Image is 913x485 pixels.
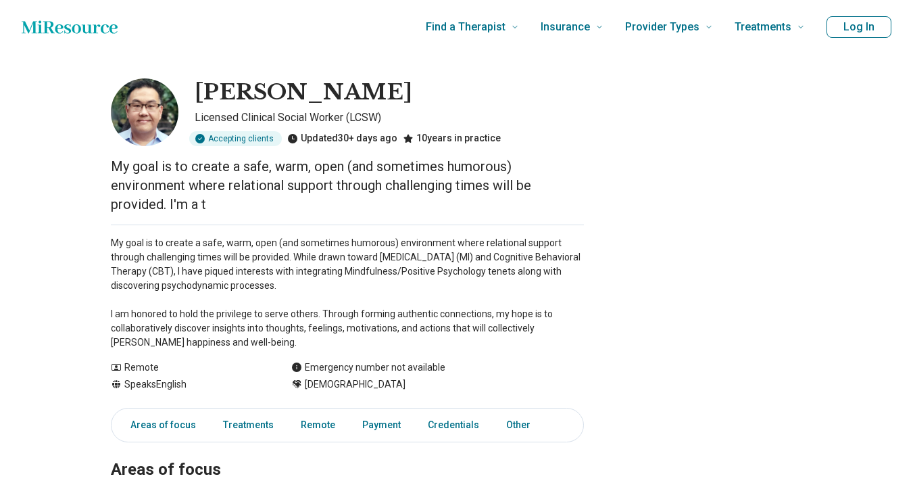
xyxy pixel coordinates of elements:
[426,18,505,37] span: Find a Therapist
[625,18,699,37] span: Provider Types
[293,411,343,439] a: Remote
[189,131,282,146] div: Accepting clients
[195,110,584,126] p: Licensed Clinical Social Worker (LCSW)
[114,411,204,439] a: Areas of focus
[22,14,118,41] a: Home page
[354,411,409,439] a: Payment
[111,361,264,375] div: Remote
[826,16,891,38] button: Log In
[111,426,584,482] h2: Areas of focus
[305,377,405,392] span: [DEMOGRAPHIC_DATA]
[111,377,264,392] div: Speaks English
[287,131,397,146] div: Updated 30+ days ago
[215,411,282,439] a: Treatments
[498,411,547,439] a: Other
[111,78,178,146] img: Daniel Cha, Licensed Clinical Social Worker (LCSW)
[403,131,501,146] div: 10 years in practice
[735,18,791,37] span: Treatments
[541,18,590,37] span: Insurance
[420,411,487,439] a: Credentials
[291,361,445,375] div: Emergency number not available
[111,157,584,214] p: My goal is to create a safe, warm, open (and sometimes humorous) environment where relational sup...
[111,236,584,350] p: My goal is to create a safe, warm, open (and sometimes humorous) environment where relational sup...
[195,78,412,107] h1: [PERSON_NAME]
